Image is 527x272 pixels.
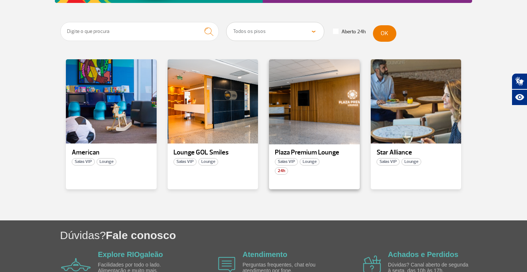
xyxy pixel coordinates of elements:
[333,29,366,35] label: Aberto 24h
[377,158,400,165] span: Salas VIP
[243,250,287,258] a: Atendimento
[512,73,527,105] div: Plugin de acessibilidade da Hand Talk.
[275,167,288,175] span: 24h
[106,229,176,241] span: Fale conosco
[388,250,458,258] a: Achados e Perdidos
[373,25,396,42] button: OK
[72,149,151,156] p: American
[97,158,116,165] span: Lounge
[60,22,219,41] input: Digite o que procura
[512,73,527,89] button: Abrir tradutor de língua de sinais.
[173,149,253,156] p: Lounge GOL Smiles
[275,149,354,156] p: Plaza Premium Lounge
[72,158,95,165] span: Salas VIP
[401,158,421,165] span: Lounge
[98,250,163,258] a: Explore RIOgaleão
[275,158,298,165] span: Salas VIP
[377,149,456,156] p: Star Alliance
[512,89,527,105] button: Abrir recursos assistivos.
[61,258,91,271] img: airplane icon
[173,158,197,165] span: Salas VIP
[60,228,527,243] h1: Dúvidas?
[218,257,235,272] img: airplane icon
[300,158,319,165] span: Lounge
[198,158,218,165] span: Lounge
